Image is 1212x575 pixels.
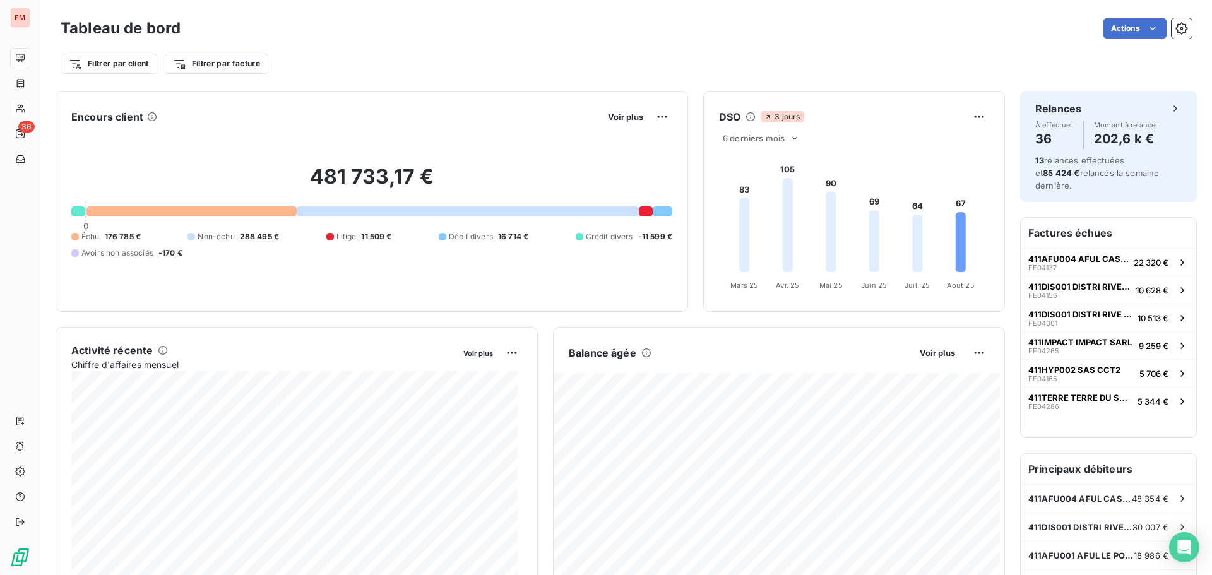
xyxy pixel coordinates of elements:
[1021,248,1196,276] button: 411AFU004 AFUL CASABONAFE0413722 320 €
[608,112,643,122] span: Voir plus
[1132,494,1168,504] span: 48 354 €
[1094,121,1158,129] span: Montant à relancer
[10,124,30,144] a: 36
[460,347,497,359] button: Voir plus
[463,349,493,358] span: Voir plus
[1035,129,1073,149] h4: 36
[1028,365,1120,375] span: 411HYP002 SAS CCT2
[1028,282,1131,292] span: 411DIS001 DISTRI RIVE GAUCHE
[1094,129,1158,149] h4: 202,6 k €
[719,109,740,124] h6: DSO
[1021,387,1196,415] button: 411TERRE TERRE DU SUD CONSTRUCTIONSFE042865 344 €
[1169,532,1199,562] div: Open Intercom Messenger
[905,281,930,290] tspan: Juil. 25
[1136,285,1168,295] span: 10 628 €
[71,358,454,371] span: Chiffre d'affaires mensuel
[1035,121,1073,129] span: À effectuer
[18,121,35,133] span: 36
[83,221,88,231] span: 0
[761,111,804,122] span: 3 jours
[198,231,234,242] span: Non-échu
[638,231,672,242] span: -11 599 €
[819,281,843,290] tspan: Mai 25
[1021,304,1196,331] button: 411DIS001 DISTRI RIVE GAUCHEFE0400110 513 €
[776,281,799,290] tspan: Avr. 25
[1134,550,1168,560] span: 18 986 €
[1028,403,1059,410] span: FE04286
[498,231,528,242] span: 16 714 €
[61,17,181,40] h3: Tableau de bord
[240,231,279,242] span: 288 495 €
[165,54,268,74] button: Filtrer par facture
[81,247,153,259] span: Avoirs non associés
[1035,101,1081,116] h6: Relances
[1035,155,1159,191] span: relances effectuées et relancés la semaine dernière.
[1021,454,1196,484] h6: Principaux débiteurs
[336,231,357,242] span: Litige
[1028,494,1132,504] span: 411AFU004 AFUL CASABONA
[449,231,493,242] span: Débit divers
[361,231,391,242] span: 11 509 €
[61,54,157,74] button: Filtrer par client
[1132,522,1168,532] span: 30 007 €
[586,231,633,242] span: Crédit divers
[158,247,182,259] span: -170 €
[1028,337,1132,347] span: 411IMPACT IMPACT SARL
[1028,550,1134,560] span: 411AFU001 AFUL LE PORT SACRE COEUR
[71,109,143,124] h6: Encours client
[604,111,647,122] button: Voir plus
[1028,254,1129,264] span: 411AFU004 AFUL CASABONA
[10,547,30,567] img: Logo LeanPay
[1021,359,1196,387] button: 411HYP002 SAS CCT2FE041655 706 €
[861,281,887,290] tspan: Juin 25
[947,281,975,290] tspan: Août 25
[1028,264,1057,271] span: FE04137
[1139,369,1168,379] span: 5 706 €
[81,231,100,242] span: Échu
[1028,319,1057,327] span: FE04001
[105,231,141,242] span: 176 785 €
[1021,331,1196,359] button: 411IMPACT IMPACT SARLFE042659 259 €
[1035,155,1044,165] span: 13
[1138,313,1168,323] span: 10 513 €
[1021,218,1196,248] h6: Factures échues
[730,281,758,290] tspan: Mars 25
[569,345,636,360] h6: Balance âgée
[723,133,785,143] span: 6 derniers mois
[1139,341,1168,351] span: 9 259 €
[920,348,955,358] span: Voir plus
[1028,309,1132,319] span: 411DIS001 DISTRI RIVE GAUCHE
[71,343,153,358] h6: Activité récente
[10,8,30,28] div: EM
[1028,375,1057,382] span: FE04165
[1028,347,1059,355] span: FE04265
[1028,292,1057,299] span: FE04156
[1138,396,1168,406] span: 5 344 €
[1021,276,1196,304] button: 411DIS001 DISTRI RIVE GAUCHEFE0415610 628 €
[1134,258,1168,268] span: 22 320 €
[1028,393,1132,403] span: 411TERRE TERRE DU SUD CONSTRUCTIONS
[71,164,672,202] h2: 481 733,17 €
[916,347,959,359] button: Voir plus
[1103,18,1167,39] button: Actions
[1028,522,1132,532] span: 411DIS001 DISTRI RIVE GAUCHE
[1043,168,1079,178] span: 85 424 €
